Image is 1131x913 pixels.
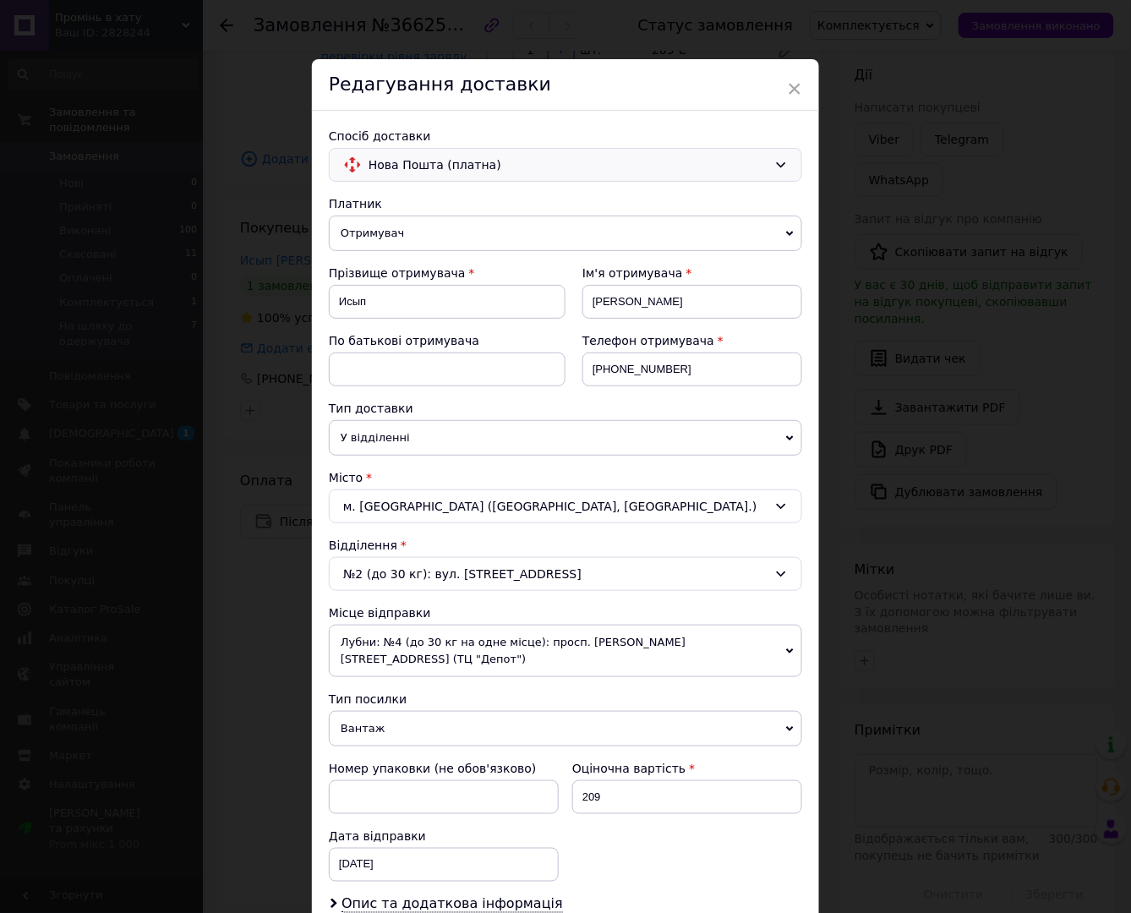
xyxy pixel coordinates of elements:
[329,489,802,523] div: м. [GEOGRAPHIC_DATA] ([GEOGRAPHIC_DATA], [GEOGRAPHIC_DATA].)
[582,266,683,280] span: Ім'я отримувача
[341,896,563,913] span: Опис та додаткова інформація
[369,156,768,174] span: Нова Пошта (платна)
[329,197,382,210] span: Платник
[329,625,802,677] span: Лубни: №4 (до 30 кг на одне місце): просп. [PERSON_NAME][STREET_ADDRESS] (ТЦ "Депот")
[329,420,802,456] span: У відділенні
[329,692,407,706] span: Тип посилки
[329,266,466,280] span: Прізвище отримувача
[329,711,802,746] span: Вантаж
[582,334,714,347] span: Телефон отримувача
[582,353,802,386] input: +380
[329,760,559,777] div: Номер упаковки (не обов'язково)
[329,469,802,486] div: Місто
[329,557,802,591] div: №2 (до 30 кг): вул. [STREET_ADDRESS]
[329,828,559,845] div: Дата відправки
[329,128,802,145] div: Спосіб доставки
[787,74,802,103] span: ×
[329,402,413,415] span: Тип доставки
[329,606,431,620] span: Місце відправки
[329,537,802,554] div: Відділення
[312,59,819,111] div: Редагування доставки
[329,216,802,251] span: Отримувач
[329,334,479,347] span: По батькові отримувача
[572,760,802,777] div: Оціночна вартість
